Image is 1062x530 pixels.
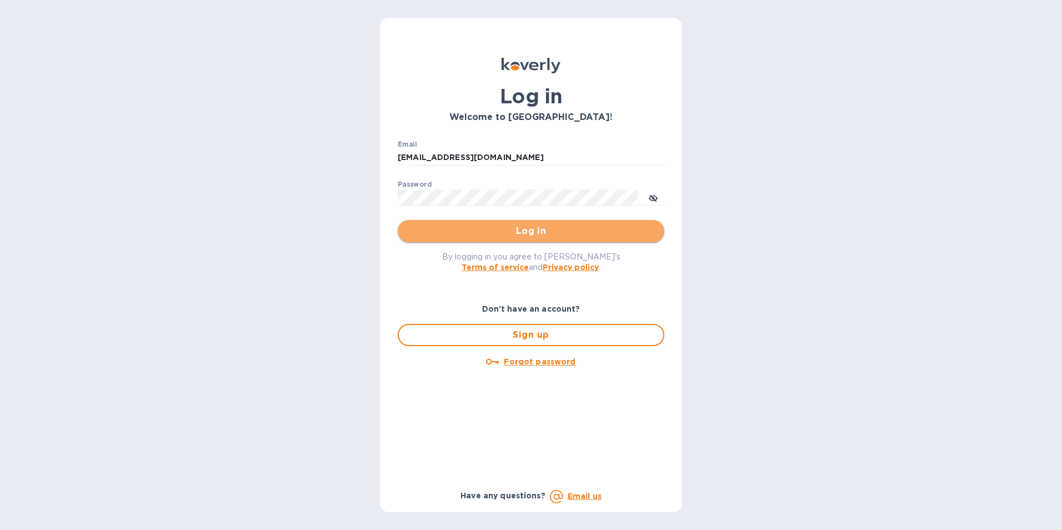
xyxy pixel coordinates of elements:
[504,357,575,366] u: Forgot password
[408,328,654,342] span: Sign up
[568,492,602,501] a: Email us
[543,263,599,272] a: Privacy policy
[398,84,664,108] h1: Log in
[442,252,620,272] span: By logging in you agree to [PERSON_NAME]'s and .
[482,304,580,313] b: Don't have an account?
[460,491,545,500] b: Have any questions?
[398,149,664,166] input: Enter email address
[398,220,664,242] button: Log in
[407,224,655,238] span: Log in
[398,141,417,148] label: Email
[642,186,664,208] button: toggle password visibility
[398,181,432,188] label: Password
[502,58,560,73] img: Koverly
[398,112,664,123] h3: Welcome to [GEOGRAPHIC_DATA]!
[462,263,529,272] a: Terms of service
[398,324,664,346] button: Sign up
